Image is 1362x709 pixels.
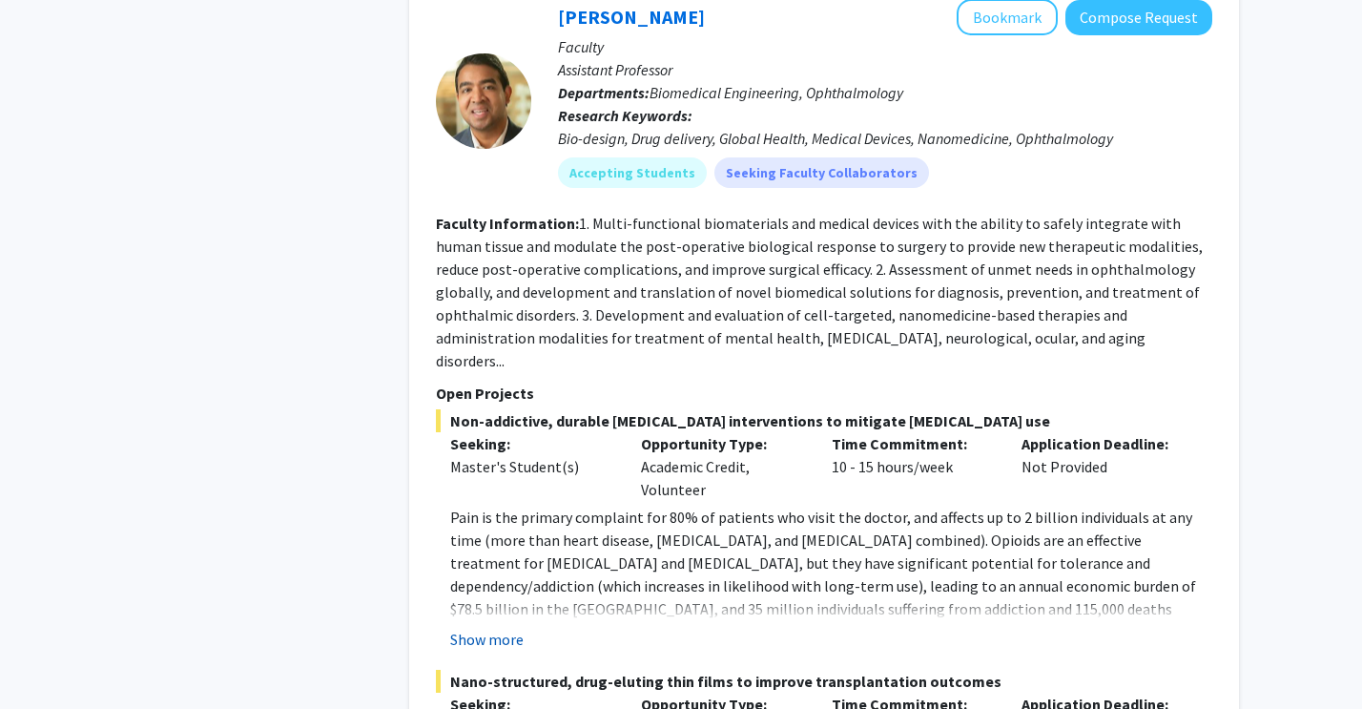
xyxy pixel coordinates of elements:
[436,409,1212,432] span: Non-addictive, durable [MEDICAL_DATA] interventions to mitigate [MEDICAL_DATA] use
[558,5,705,29] a: [PERSON_NAME]
[558,157,707,188] mat-chip: Accepting Students
[832,432,994,455] p: Time Commitment:
[558,35,1212,58] p: Faculty
[714,157,929,188] mat-chip: Seeking Faculty Collaborators
[450,455,612,478] div: Master's Student(s)
[558,127,1212,150] div: Bio-design, Drug delivery, Global Health, Medical Devices, Nanomedicine, Ophthalmology
[450,628,524,651] button: Show more
[558,106,692,125] b: Research Keywords:
[436,382,1212,405] p: Open Projects
[1007,432,1198,501] div: Not Provided
[14,623,81,695] iframe: Chat
[1022,432,1184,455] p: Application Deadline:
[436,670,1212,693] span: Nano-structured, drug-eluting thin films to improve transplantation outcomes
[817,432,1008,501] div: 10 - 15 hours/week
[450,506,1212,666] p: Pain is the primary complaint for 80% of patients who visit the doctor, and affects up to 2 billi...
[450,432,612,455] p: Seeking:
[436,214,579,233] b: Faculty Information:
[558,58,1212,81] p: Assistant Professor
[558,83,650,102] b: Departments:
[650,83,903,102] span: Biomedical Engineering, Ophthalmology
[436,214,1203,370] fg-read-more: 1. Multi-functional biomaterials and medical devices with the ability to safely integrate with hu...
[627,432,817,501] div: Academic Credit, Volunteer
[641,432,803,455] p: Opportunity Type:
